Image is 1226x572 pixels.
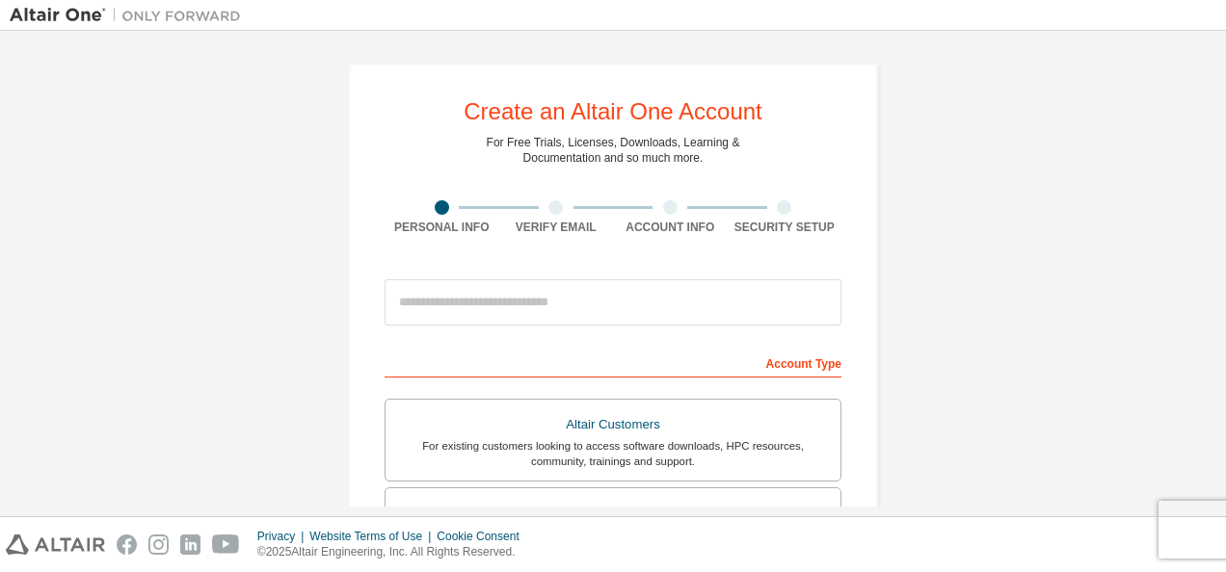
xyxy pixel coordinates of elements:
img: facebook.svg [117,534,137,555]
div: Personal Info [385,220,499,235]
div: For Free Trials, Licenses, Downloads, Learning & Documentation and so much more. [487,135,740,166]
div: Verify Email [499,220,614,235]
img: linkedin.svg [180,534,200,555]
img: Altair One [10,6,251,25]
div: Privacy [257,529,309,544]
img: instagram.svg [148,534,169,555]
img: youtube.svg [212,534,240,555]
div: Account Type [385,347,841,377]
div: Altair Customers [397,411,829,438]
div: Website Terms of Use [309,529,437,544]
div: Students [397,500,829,527]
img: altair_logo.svg [6,534,105,555]
div: Account Info [613,220,728,235]
div: Cookie Consent [437,529,530,544]
div: Create an Altair One Account [464,100,762,123]
div: For existing customers looking to access software downloads, HPC resources, community, trainings ... [397,438,829,469]
div: Security Setup [728,220,842,235]
p: © 2025 Altair Engineering, Inc. All Rights Reserved. [257,544,531,560]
